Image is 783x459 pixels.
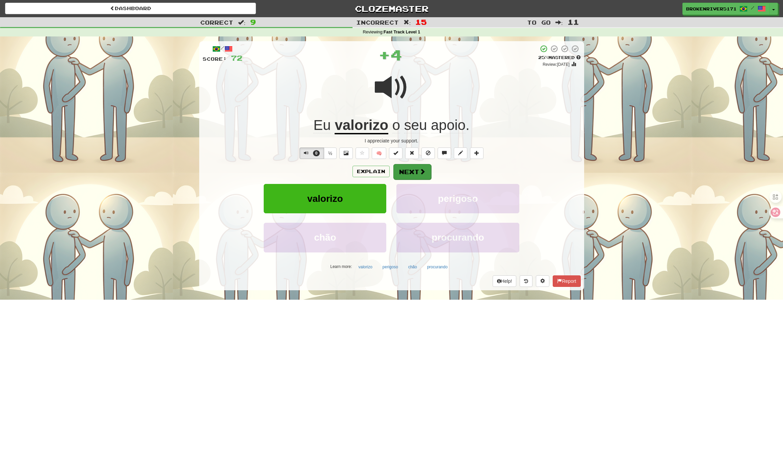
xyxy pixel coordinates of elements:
[264,184,386,213] button: valorizo
[470,147,484,159] button: Add to collection (alt+a)
[404,262,421,272] button: chão
[438,193,478,204] span: perigoso
[686,6,736,12] span: BrokenRiver5171
[5,3,256,14] a: Dashboard
[335,117,388,134] u: valorizo
[355,262,376,272] button: valorizo
[543,62,570,67] small: Review: [DATE]
[353,166,390,177] button: Explain
[421,147,435,159] button: Ignore sentence (alt+i)
[538,55,581,61] div: Mastered
[379,262,402,272] button: perigoso
[404,117,427,133] span: seu
[682,3,769,15] a: BrokenRiver5171 /
[415,18,427,26] span: 15
[390,46,402,63] span: 4
[313,117,331,133] span: Eu
[203,56,227,62] span: Score:
[396,223,519,252] button: procurando
[356,147,369,159] button: Favorite sentence (alt+f)
[203,137,581,144] div: I appreciate your support.
[432,232,484,243] span: procurando
[438,147,451,159] button: Discuss sentence (alt+u)
[392,117,400,133] span: o
[200,19,233,26] span: Correct
[313,150,320,156] span: 0
[520,275,532,287] button: Round history (alt+y)
[264,223,386,252] button: chão
[314,232,336,243] span: chão
[238,20,245,25] span: :
[751,5,754,10] span: /
[396,184,519,213] button: perigoso
[527,19,551,26] span: To go
[298,147,337,159] div: Text-to-speech controls
[555,20,563,25] span: :
[393,164,431,180] button: Next
[553,275,580,287] button: Report
[403,20,411,25] span: :
[493,275,517,287] button: Help!
[454,147,467,159] button: Edit sentence (alt+d)
[384,30,420,34] strong: Fast Track Level 1
[405,147,419,159] button: Reset to 0% Mastered (alt+r)
[379,45,390,65] span: +
[568,18,579,26] span: 11
[423,262,451,272] button: procurando
[203,45,242,53] div: /
[330,264,352,269] small: Learn more:
[231,54,242,62] span: 72
[250,18,256,26] span: 9
[538,55,548,60] span: 25 %
[324,147,337,159] button: ½
[339,147,353,159] button: Show image (alt+x)
[388,117,470,133] span: .
[431,117,466,133] span: apoio
[356,19,399,26] span: Incorrect
[299,147,324,159] button: 0
[266,3,517,15] a: Clozemaster
[307,193,343,204] span: valorizo
[389,147,402,159] button: Set this sentence to 100% Mastered (alt+m)
[372,147,386,159] button: 🧠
